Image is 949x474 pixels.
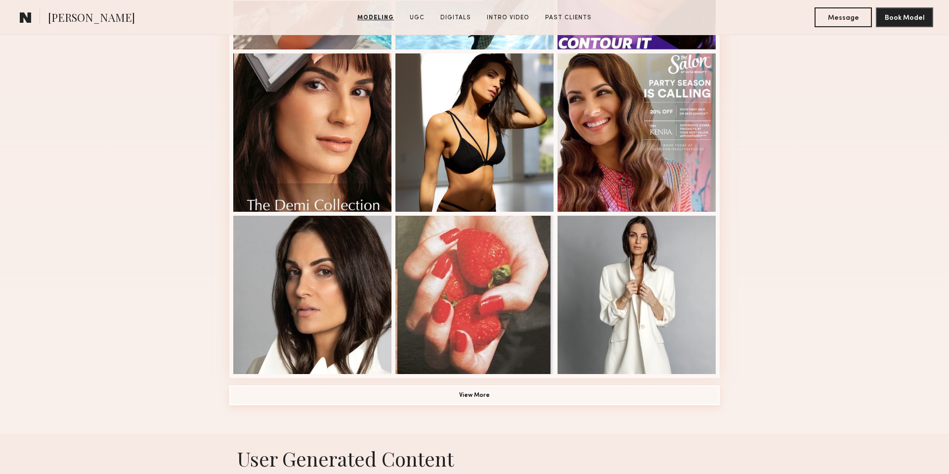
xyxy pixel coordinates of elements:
h1: User Generated Content [221,445,728,472]
a: Book Model [876,13,933,21]
a: Past Clients [541,13,596,22]
a: Digitals [436,13,475,22]
span: [PERSON_NAME] [48,10,135,27]
a: Intro Video [483,13,533,22]
a: Modeling [353,13,398,22]
a: UGC [406,13,429,22]
button: Message [815,7,872,27]
button: Book Model [876,7,933,27]
button: View More [229,385,720,405]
